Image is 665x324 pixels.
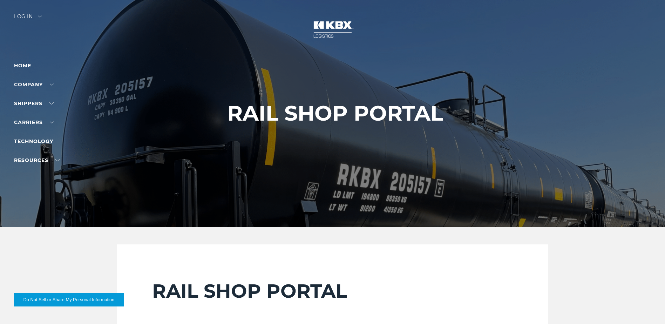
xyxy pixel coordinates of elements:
h2: RAIL SHOP PORTAL [152,279,513,303]
img: kbx logo [306,14,359,45]
h1: RAIL SHOP PORTAL [227,101,443,125]
a: SHIPPERS [14,100,54,107]
button: Do Not Sell or Share My Personal Information [14,293,124,306]
a: RESOURCES [14,157,60,163]
img: arrow [38,15,42,18]
a: Technology [14,138,53,144]
a: Home [14,62,31,69]
div: Log in [14,14,42,24]
a: Carriers [14,119,54,126]
a: Company [14,81,54,88]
